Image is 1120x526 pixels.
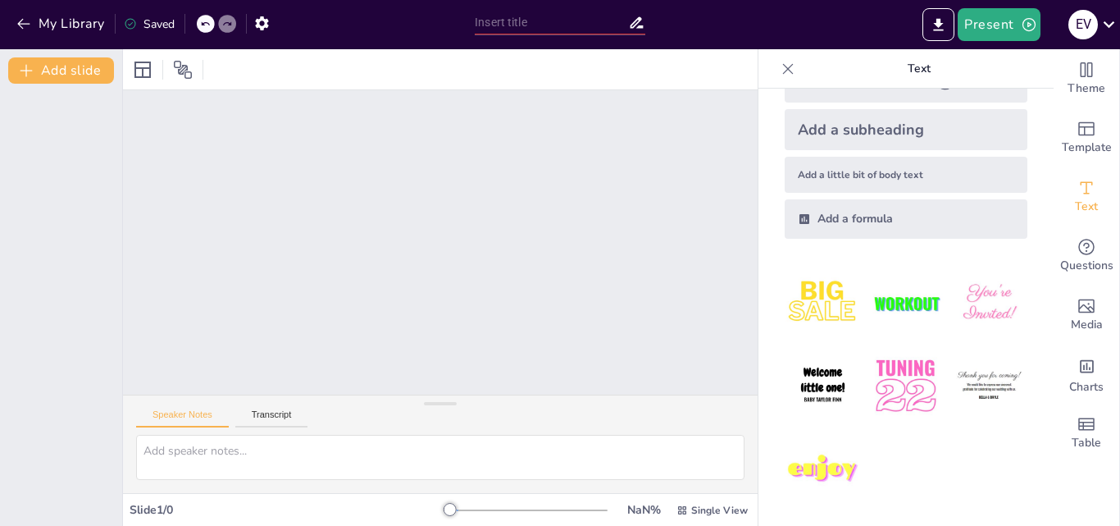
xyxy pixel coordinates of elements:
img: 5.jpeg [867,348,944,424]
div: Add charts and graphs [1054,345,1119,404]
div: E V [1068,10,1098,39]
button: E V [1068,8,1098,41]
span: Template [1062,139,1112,157]
div: Add images, graphics, shapes or video [1054,286,1119,345]
span: Position [173,60,193,80]
div: Add a little bit of body text [785,157,1027,193]
div: Add ready made slides [1054,108,1119,167]
div: Add a table [1054,404,1119,463]
div: Slide 1 / 0 [130,502,450,518]
img: 1.jpeg [785,265,861,341]
button: Add slide [8,57,114,84]
button: My Library [12,11,112,37]
div: Change the overall theme [1054,49,1119,108]
span: Theme [1068,80,1105,98]
span: Text [1075,198,1098,216]
img: 2.jpeg [867,265,944,341]
input: Insert title [475,11,628,34]
div: Add a subheading [785,109,1027,150]
span: Charts [1069,378,1104,396]
div: Get real-time input from your audience [1054,226,1119,286]
div: NaN % [624,502,663,518]
p: Text [801,49,1037,89]
button: Transcript [235,409,308,428]
button: Present [958,8,1040,41]
div: Add text boxes [1054,167,1119,226]
span: Media [1071,316,1103,334]
div: Layout [130,57,156,83]
button: Export to PowerPoint [922,8,954,41]
div: Add a formula [785,199,1027,239]
span: Single View [691,504,748,517]
img: 4.jpeg [785,348,861,424]
img: 7.jpeg [785,432,861,508]
span: Questions [1060,257,1113,275]
button: Speaker Notes [136,409,229,428]
img: 6.jpeg [951,348,1027,424]
div: Saved [124,16,175,32]
span: Table [1072,434,1101,452]
img: 3.jpeg [951,265,1027,341]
